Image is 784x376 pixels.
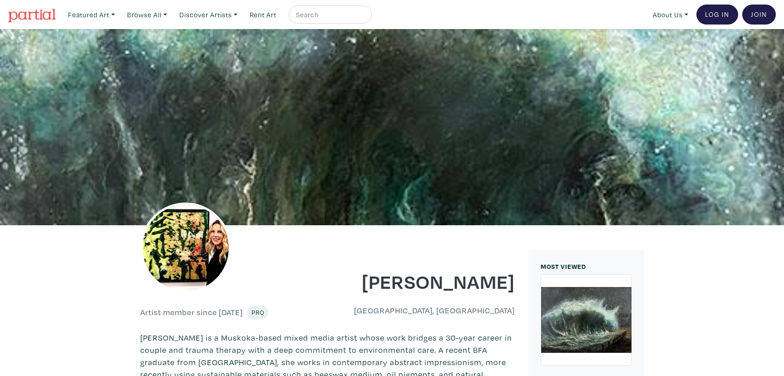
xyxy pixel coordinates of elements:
small: MOST VIEWED [541,262,586,271]
h6: Artist member since [DATE] [140,307,243,317]
span: Pro [251,308,264,317]
h1: [PERSON_NAME] [334,269,515,293]
h6: [GEOGRAPHIC_DATA], [GEOGRAPHIC_DATA] [334,306,515,316]
input: Search [295,9,363,20]
a: Log In [696,5,738,25]
a: Browse All [123,5,171,24]
img: phpThumb.php [140,203,231,293]
a: About Us [649,5,692,24]
a: Discover Artists [175,5,242,24]
a: Featured Art [64,5,119,24]
a: Rent Art [246,5,281,24]
a: Join [742,5,776,25]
